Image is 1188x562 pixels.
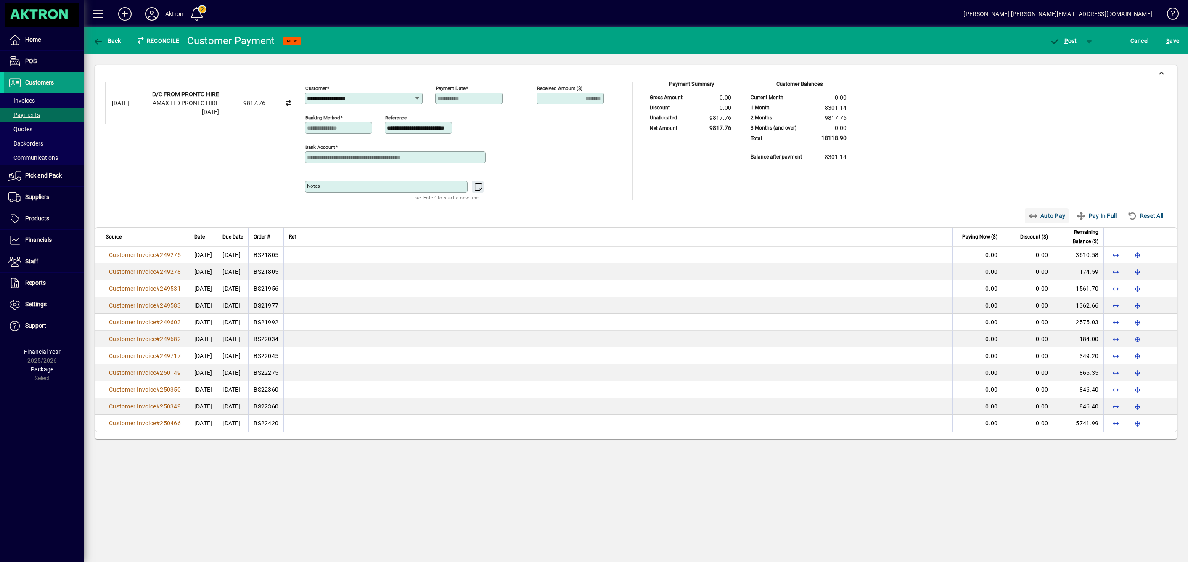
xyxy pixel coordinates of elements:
td: [DATE] [217,347,248,364]
span: 0.00 [985,285,997,292]
span: Quotes [8,126,32,133]
div: Payment Summary [646,80,738,93]
span: 866.35 [1080,369,1099,376]
span: 249531 [160,285,181,292]
button: Cancel [1128,33,1151,48]
span: Staff [25,258,38,265]
span: [DATE] [194,268,212,275]
span: ave [1166,34,1179,48]
app-page-summary-card: Payment Summary [646,82,738,134]
td: 8301.14 [807,103,853,113]
span: Financials [25,236,52,243]
span: 0.00 [985,252,997,258]
span: Reports [25,279,46,286]
span: # [156,386,160,393]
span: [DATE] [194,285,212,292]
a: Communications [4,151,84,165]
div: Customer Balances [746,80,853,93]
span: 0.00 [985,353,997,359]
span: Customer Invoice [109,336,156,342]
span: # [156,268,160,275]
span: [DATE] [194,369,212,376]
mat-label: Received Amount ($) [537,85,582,91]
a: Suppliers [4,187,84,208]
mat-label: Notes [307,183,320,189]
a: Quotes [4,122,84,136]
td: Gross Amount [646,93,692,103]
span: 0.00 [1036,369,1048,376]
span: Date [194,232,205,241]
a: Customer Invoice#249275 [106,250,184,260]
button: Reset All [1124,208,1167,223]
span: Invoices [8,97,35,104]
td: 0.00 [692,103,738,113]
td: 1 Month [746,103,807,113]
span: 0.00 [985,386,997,393]
span: 349.20 [1080,353,1099,359]
span: Backorders [8,140,43,147]
span: P [1064,37,1068,44]
button: Post [1045,33,1081,48]
a: Home [4,29,84,50]
app-page-header-button: Back [84,33,130,48]
td: [DATE] [217,263,248,280]
span: Discount ($) [1020,232,1048,241]
span: Customer Invoice [109,420,156,427]
span: 0.00 [1036,268,1048,275]
span: # [156,336,160,342]
span: # [156,252,160,258]
span: Settings [25,301,47,308]
a: Invoices [4,93,84,108]
span: Package [31,366,53,373]
button: Profile [138,6,165,21]
span: Auto Pay [1028,209,1066,223]
a: Payments [4,108,84,122]
td: BS21805 [248,247,283,263]
span: Pay In Full [1076,209,1117,223]
strong: D/C FROM PRONTO HIRE [152,91,219,98]
span: [DATE] [194,386,212,393]
span: [DATE] [194,336,212,342]
span: 0.00 [985,369,997,376]
span: Communications [8,154,58,161]
span: 250349 [160,403,181,410]
span: Customer Invoice [109,252,156,258]
span: # [156,353,160,359]
span: Home [25,36,41,43]
span: 1561.70 [1076,285,1098,292]
span: Pick and Pack [25,172,62,179]
span: 0.00 [1036,336,1048,342]
td: 18118.90 [807,133,853,143]
mat-label: Payment Date [436,85,466,91]
span: Customer Invoice [109,285,156,292]
span: Source [106,232,122,241]
span: # [156,403,160,410]
span: [DATE] [194,252,212,258]
a: Customer Invoice#250149 [106,368,184,377]
span: [DATE] [194,403,212,410]
td: [DATE] [217,331,248,347]
td: BS21992 [248,314,283,331]
span: 250350 [160,386,181,393]
td: 8301.14 [807,152,853,162]
td: Balance after payment [746,152,807,162]
div: Aktron [165,7,183,21]
span: 3610.58 [1076,252,1098,258]
span: 0.00 [1036,302,1048,309]
td: BS22045 [248,347,283,364]
span: ost [1050,37,1077,44]
td: BS21956 [248,280,283,297]
span: Suppliers [25,194,49,200]
a: Customer Invoice#249531 [106,284,184,293]
span: Customer Invoice [109,353,156,359]
span: Paying Now ($) [962,232,997,241]
a: Support [4,315,84,337]
a: Customer Invoice#250350 [106,385,184,394]
span: Customer Invoice [109,369,156,376]
span: 249682 [160,336,181,342]
td: [DATE] [217,398,248,415]
button: Auto Pay [1025,208,1069,223]
a: Financials [4,230,84,251]
span: 250149 [160,369,181,376]
span: Support [25,322,46,329]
